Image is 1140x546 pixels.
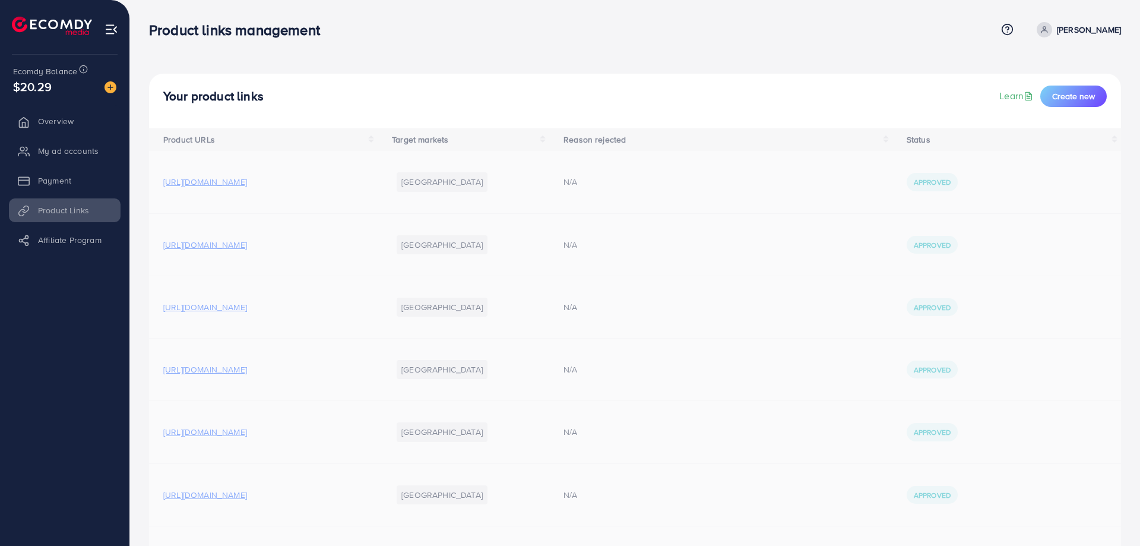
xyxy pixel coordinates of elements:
a: [PERSON_NAME] [1032,22,1121,37]
h4: Your product links [163,89,264,104]
h3: Product links management [149,21,330,39]
span: Ecomdy Balance [13,65,77,77]
a: Learn [999,89,1035,103]
p: [PERSON_NAME] [1057,23,1121,37]
span: Create new [1052,90,1095,102]
button: Create new [1040,86,1107,107]
span: $20.29 [13,78,52,95]
img: logo [12,17,92,35]
img: image [104,81,116,93]
img: menu [104,23,118,36]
